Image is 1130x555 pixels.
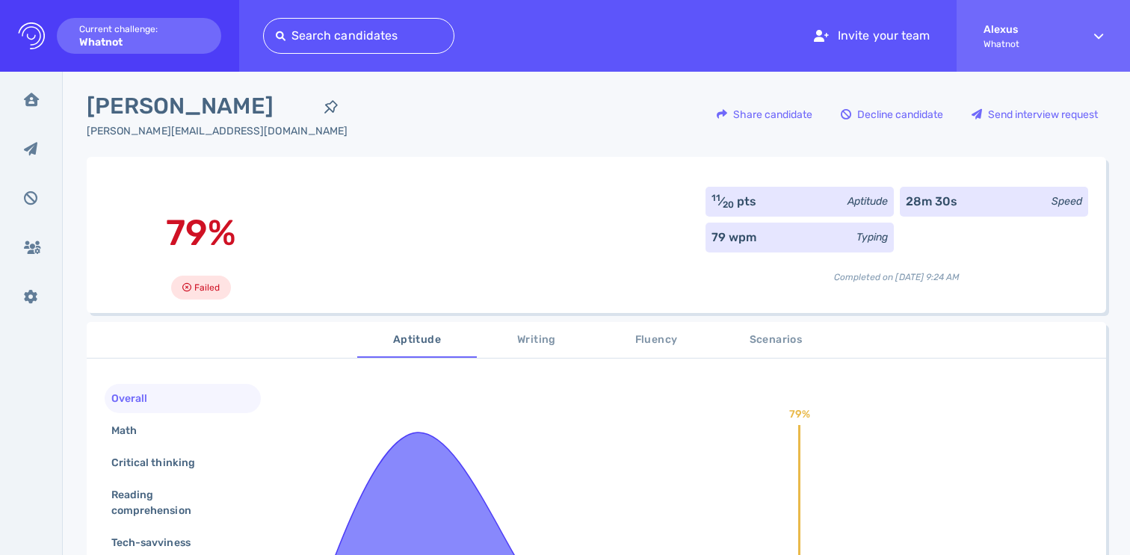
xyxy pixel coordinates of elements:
div: Tech-savviness [108,532,209,554]
button: Share candidate [708,96,821,132]
button: Decline candidate [833,96,951,132]
div: 28m 30s [906,193,957,211]
button: Send interview request [963,96,1106,132]
div: Math [108,420,155,441]
span: Whatnot [984,39,1067,49]
strong: Alexus [984,23,1067,36]
span: 79% [166,211,236,254]
text: 79% [789,408,810,421]
div: Reading comprehension [108,484,245,521]
div: Share candidate [709,97,820,131]
div: ⁄ pts [711,193,757,211]
span: Aptitude [366,331,468,350]
div: Overall [108,388,165,409]
div: Typing [856,229,888,245]
div: Click to copy the email address [87,123,348,139]
span: Scenarios [725,331,827,350]
div: Aptitude [847,193,888,209]
sup: 11 [711,193,720,203]
div: Completed on [DATE] 9:24 AM [706,258,1088,284]
span: Fluency [605,331,707,350]
div: Critical thinking [108,452,213,474]
div: Decline candidate [833,97,951,131]
div: Send interview request [964,97,1105,131]
span: [PERSON_NAME] [87,90,315,123]
sub: 20 [723,199,734,210]
span: Failed [194,279,220,297]
span: Writing [486,331,587,350]
div: Speed [1052,193,1082,209]
div: 79 wpm [711,229,756,247]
